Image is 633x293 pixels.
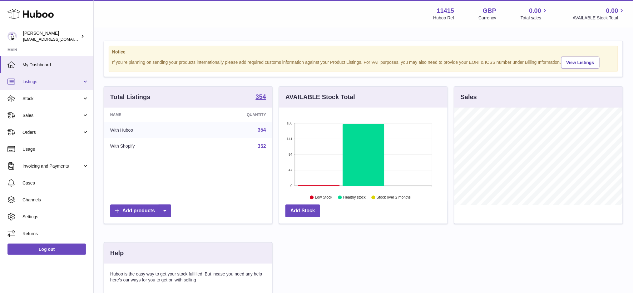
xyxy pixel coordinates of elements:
span: Sales [22,113,82,119]
span: Usage [22,146,89,152]
th: Quantity [195,108,272,122]
div: If you're planning on sending your products internationally please add required customs informati... [112,56,615,68]
a: 354 [256,93,266,101]
strong: Notice [112,49,615,55]
a: 0.00 AVAILABLE Stock Total [573,7,626,21]
img: care@shopmanto.uk [7,32,17,41]
h3: Total Listings [110,93,151,101]
strong: 354 [256,93,266,100]
strong: 11415 [437,7,454,15]
span: My Dashboard [22,62,89,68]
text: 188 [287,121,292,125]
div: Currency [479,15,497,21]
span: Invoicing and Payments [22,163,82,169]
div: [PERSON_NAME] [23,30,79,42]
th: Name [104,108,195,122]
h3: AVAILABLE Stock Total [285,93,355,101]
h3: Help [110,249,124,257]
span: Listings [22,79,82,85]
text: 0 [290,184,292,188]
strong: GBP [483,7,496,15]
text: 141 [287,137,292,141]
a: 354 [258,127,266,133]
text: 94 [289,153,292,156]
td: With Huboo [104,122,195,138]
span: 0.00 [529,7,542,15]
span: Settings [22,214,89,220]
span: 0.00 [606,7,618,15]
a: Add products [110,205,171,217]
text: 47 [289,168,292,172]
td: With Shopify [104,138,195,154]
a: Log out [7,244,86,255]
span: Returns [22,231,89,237]
a: View Listings [561,57,600,68]
p: Huboo is the easy way to get your stock fulfilled. But incase you need any help here's our ways f... [110,271,266,283]
span: AVAILABLE Stock Total [573,15,626,21]
text: Stock over 2 months [377,195,411,200]
span: Orders [22,129,82,135]
span: Cases [22,180,89,186]
a: Add Stock [285,205,320,217]
a: 0.00 Total sales [521,7,548,21]
a: 352 [258,144,266,149]
span: [EMAIL_ADDRESS][DOMAIN_NAME] [23,37,92,42]
text: Low Stock [315,195,333,200]
span: Stock [22,96,82,102]
text: Healthy stock [343,195,366,200]
span: Channels [22,197,89,203]
span: Total sales [521,15,548,21]
div: Huboo Ref [433,15,454,21]
h3: Sales [461,93,477,101]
